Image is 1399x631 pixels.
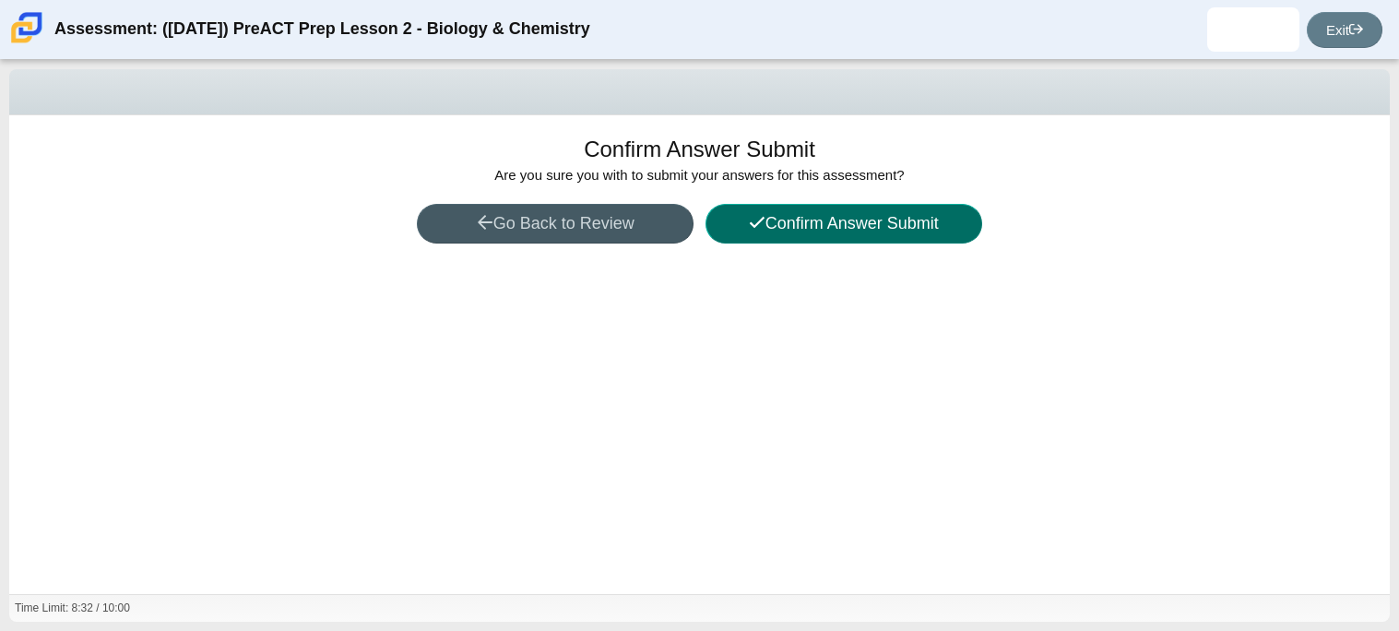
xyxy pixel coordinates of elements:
button: Go Back to Review [417,204,694,244]
h1: Confirm Answer Submit [584,134,815,165]
div: Assessment: ([DATE]) PreACT Prep Lesson 2 - Biology & Chemistry [54,7,590,52]
a: Exit [1307,12,1382,48]
img: Carmen School of Science & Technology [7,8,46,47]
button: Confirm Answer Submit [705,204,982,244]
div: Time Limit: 8:32 / 10:00 [15,601,130,616]
img: jose.lopezvaldes.zWYNL2 [1239,15,1268,44]
span: Are you sure you with to submit your answers for this assessment? [494,167,904,183]
a: Carmen School of Science & Technology [7,34,46,50]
